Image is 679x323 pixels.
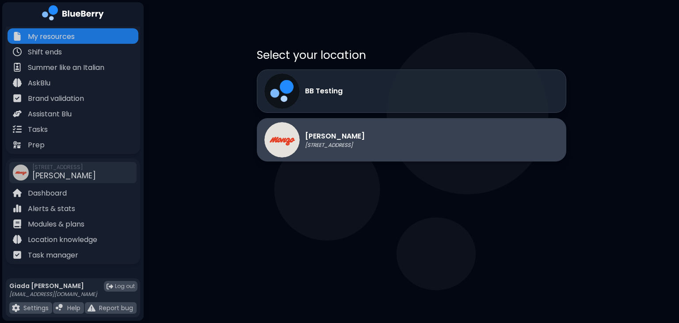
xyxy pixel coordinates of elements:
[305,86,343,96] p: BB Testing
[13,219,22,228] img: file icon
[23,304,49,312] p: Settings
[13,188,22,197] img: file icon
[88,304,95,312] img: file icon
[28,204,75,214] p: Alerts & stats
[13,32,22,41] img: file icon
[9,282,97,290] p: Giada [PERSON_NAME]
[67,304,80,312] p: Help
[13,109,22,118] img: file icon
[13,63,22,72] img: file icon
[42,5,104,23] img: company logo
[13,94,22,103] img: file icon
[28,124,48,135] p: Tasks
[13,235,22,244] img: file icon
[28,93,84,104] p: Brand validation
[13,165,29,181] img: company thumbnail
[28,78,50,88] p: AskBlu
[9,291,97,298] p: [EMAIL_ADDRESS][DOMAIN_NAME]
[12,304,20,312] img: file icon
[13,125,22,134] img: file icon
[28,250,78,261] p: Task manager
[257,48,566,62] p: Select your location
[13,47,22,56] img: file icon
[28,188,67,199] p: Dashboard
[99,304,133,312] p: Report bug
[13,204,22,213] img: file icon
[28,235,97,245] p: Location knowledge
[264,122,300,158] img: Monzo logo
[13,140,22,149] img: file icon
[56,304,64,312] img: file icon
[28,31,75,42] p: My resources
[28,219,84,230] p: Modules & plans
[28,109,72,119] p: Assistant Blu
[305,131,365,142] p: [PERSON_NAME]
[32,164,96,171] span: [STREET_ADDRESS]
[32,170,96,181] span: [PERSON_NAME]
[28,47,62,58] p: Shift ends
[13,78,22,87] img: file icon
[264,73,300,109] img: BB Testing logo
[115,283,135,290] span: Log out
[305,142,365,149] p: [STREET_ADDRESS]
[107,283,113,290] img: logout
[28,140,45,150] p: Prep
[28,62,104,73] p: Summer like an Italian
[13,250,22,259] img: file icon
